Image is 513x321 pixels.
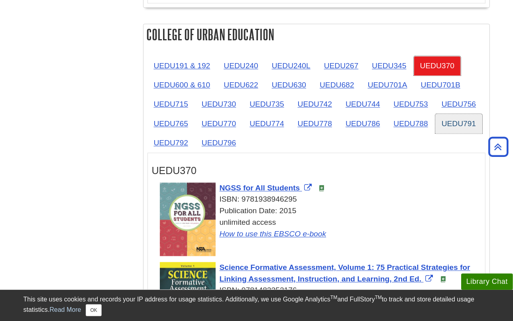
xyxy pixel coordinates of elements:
[147,114,195,133] a: UEDU765
[86,304,101,316] button: Close
[220,263,470,283] a: Link opens in new window
[152,165,481,176] h3: UEDU370
[243,114,290,133] a: UEDU774
[265,75,313,95] a: UEDU630
[24,295,490,316] div: This site uses cookies and records your IP address for usage statistics. Additionally, we use Goo...
[339,94,386,114] a: UEDU744
[366,56,413,75] a: UEDU345
[435,114,482,133] a: UEDU791
[362,75,414,95] a: UEDU701A
[387,94,434,114] a: UEDU753
[313,75,360,95] a: UEDU682
[318,185,325,191] img: e-Book
[195,94,242,114] a: UEDU730
[291,94,338,114] a: UEDU742
[160,194,481,205] div: ISBN: 9781938946295
[243,94,290,114] a: UEDU735
[147,94,195,114] a: UEDU715
[160,182,216,256] img: Cover Art
[415,75,467,95] a: UEDU701B
[195,133,242,153] a: UEDU796
[330,295,337,300] sup: TM
[387,114,434,133] a: UEDU788
[147,56,217,75] a: UEDU191 & 192
[485,141,511,152] a: Back to Top
[220,184,300,192] span: NGSS for All Students
[160,285,481,296] div: ISBN: 9781483352176
[375,295,382,300] sup: TM
[461,273,513,290] button: Library Chat
[440,276,446,282] img: e-Book
[220,263,470,283] span: Science Formative Assessment, Volume 1: 75 Practical Strategies for Linking Assessment, Instructi...
[220,184,314,192] a: Link opens in new window
[414,56,461,75] a: UEDU370
[220,230,326,238] a: How to use this EBSCO e-book
[318,56,365,75] a: UEDU267
[217,56,264,75] a: UEDU240
[291,114,338,133] a: UEDU778
[435,94,482,114] a: UEDU756
[217,75,264,95] a: UEDU622
[147,75,217,95] a: UEDU600 & 610
[195,114,242,133] a: UEDU770
[160,217,481,240] div: unlimited access
[160,205,481,217] div: Publication Date: 2015
[339,114,386,133] a: UEDU786
[147,133,195,153] a: UEDU792
[143,24,489,45] h2: College of Urban Education
[49,306,81,313] a: Read More
[265,56,317,75] a: UEDU240L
